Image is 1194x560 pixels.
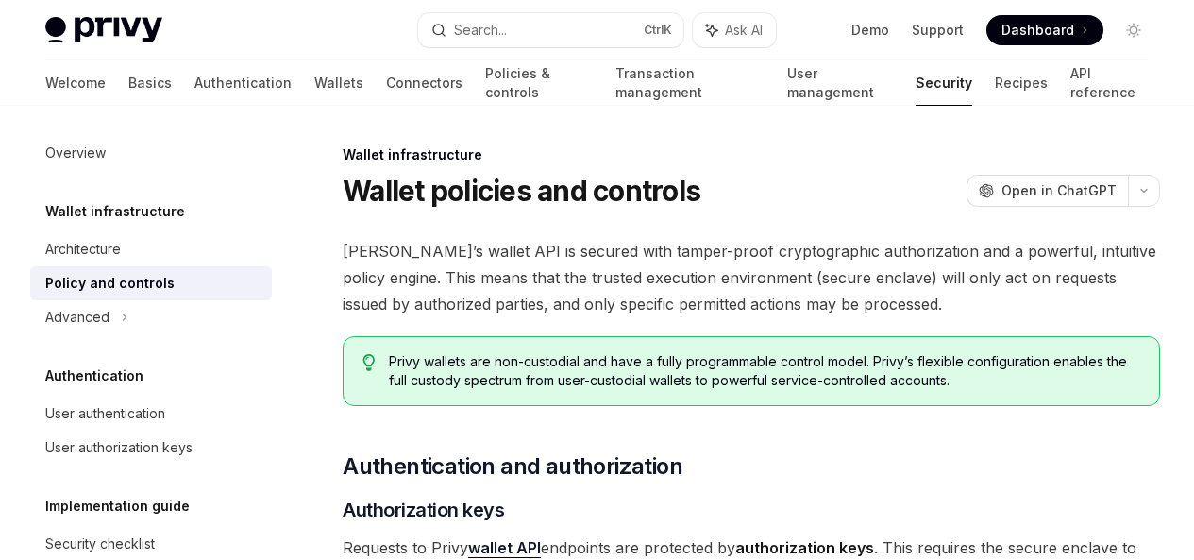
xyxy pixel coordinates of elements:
[45,200,185,223] h5: Wallet infrastructure
[725,21,763,40] span: Ask AI
[45,238,121,261] div: Architecture
[644,23,672,38] span: Ctrl K
[1070,60,1149,106] a: API reference
[45,142,106,164] div: Overview
[1001,21,1074,40] span: Dashboard
[343,145,1160,164] div: Wallet infrastructure
[418,13,683,47] button: Search...CtrlK
[343,451,682,482] span: Authentication and authorization
[128,60,172,106] a: Basics
[615,60,765,106] a: Transaction management
[1118,15,1149,45] button: Toggle dark mode
[986,15,1103,45] a: Dashboard
[735,538,874,557] strong: authorization keys
[343,174,700,208] h1: Wallet policies and controls
[343,238,1160,317] span: [PERSON_NAME]’s wallet API is secured with tamper-proof cryptographic authorization and a powerfu...
[45,17,162,43] img: light logo
[485,60,593,106] a: Policies & controls
[45,402,165,425] div: User authentication
[45,365,143,387] h5: Authentication
[386,60,462,106] a: Connectors
[45,436,193,459] div: User authorization keys
[45,272,175,295] div: Policy and controls
[45,60,106,106] a: Welcome
[995,60,1048,106] a: Recipes
[45,533,155,555] div: Security checklist
[967,175,1128,207] button: Open in ChatGPT
[30,232,272,266] a: Architecture
[693,13,776,47] button: Ask AI
[912,21,964,40] a: Support
[30,431,272,465] a: User authorization keys
[1001,181,1117,200] span: Open in ChatGPT
[314,60,363,106] a: Wallets
[454,19,507,42] div: Search...
[45,306,109,329] div: Advanced
[916,60,972,106] a: Security
[30,136,272,170] a: Overview
[45,495,190,518] h5: Implementation guide
[194,60,292,106] a: Authentication
[362,354,376,371] svg: Tip
[30,397,272,431] a: User authentication
[389,352,1140,390] span: Privy wallets are non-custodial and have a fully programmable control model. Privy’s flexible con...
[468,538,541,558] a: wallet API
[851,21,889,40] a: Demo
[30,266,272,300] a: Policy and controls
[787,60,893,106] a: User management
[343,497,504,523] span: Authorization keys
